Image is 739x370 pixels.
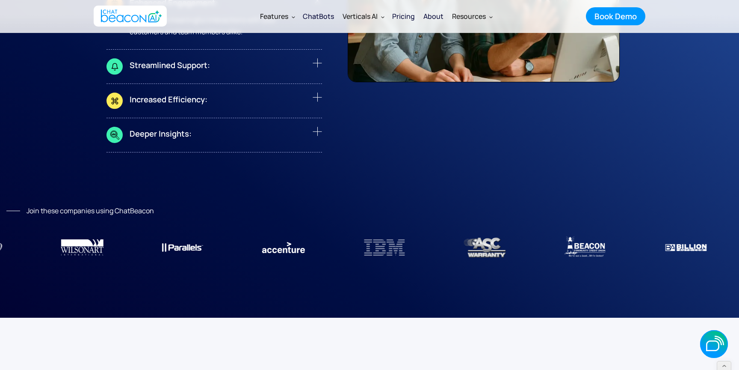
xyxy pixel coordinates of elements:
img: Line [6,211,20,211]
div: About [423,10,443,22]
a: About [419,5,448,27]
div: Increased Efficiency: [130,92,306,106]
img: Icon [106,92,123,109]
img: Dropdown [489,15,493,18]
div: Verticals AI [343,10,378,22]
div: Features [260,10,288,22]
img: Dropdown [292,15,295,18]
img: icon [313,127,322,136]
div: Pricing [392,10,415,22]
div: Streamlined Support: [130,58,306,72]
img: icon [313,92,322,102]
div: Resources [452,10,486,22]
a: Book Demo [586,7,645,25]
a: ChatBots [299,5,338,27]
img: Dropdown [381,15,384,18]
a: Pricing [388,5,419,27]
div: Features [256,6,299,27]
img: icon [313,58,322,68]
div: Join these companies using ChatBeacon [27,204,154,218]
div: Book Demo [594,11,637,22]
img: Icon [106,58,123,75]
div: ChatBots [303,10,334,22]
div: Resources [448,6,496,27]
div: Verticals AI [338,6,388,27]
div: Deeper Insights: [130,127,306,140]
a: home [94,6,167,27]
